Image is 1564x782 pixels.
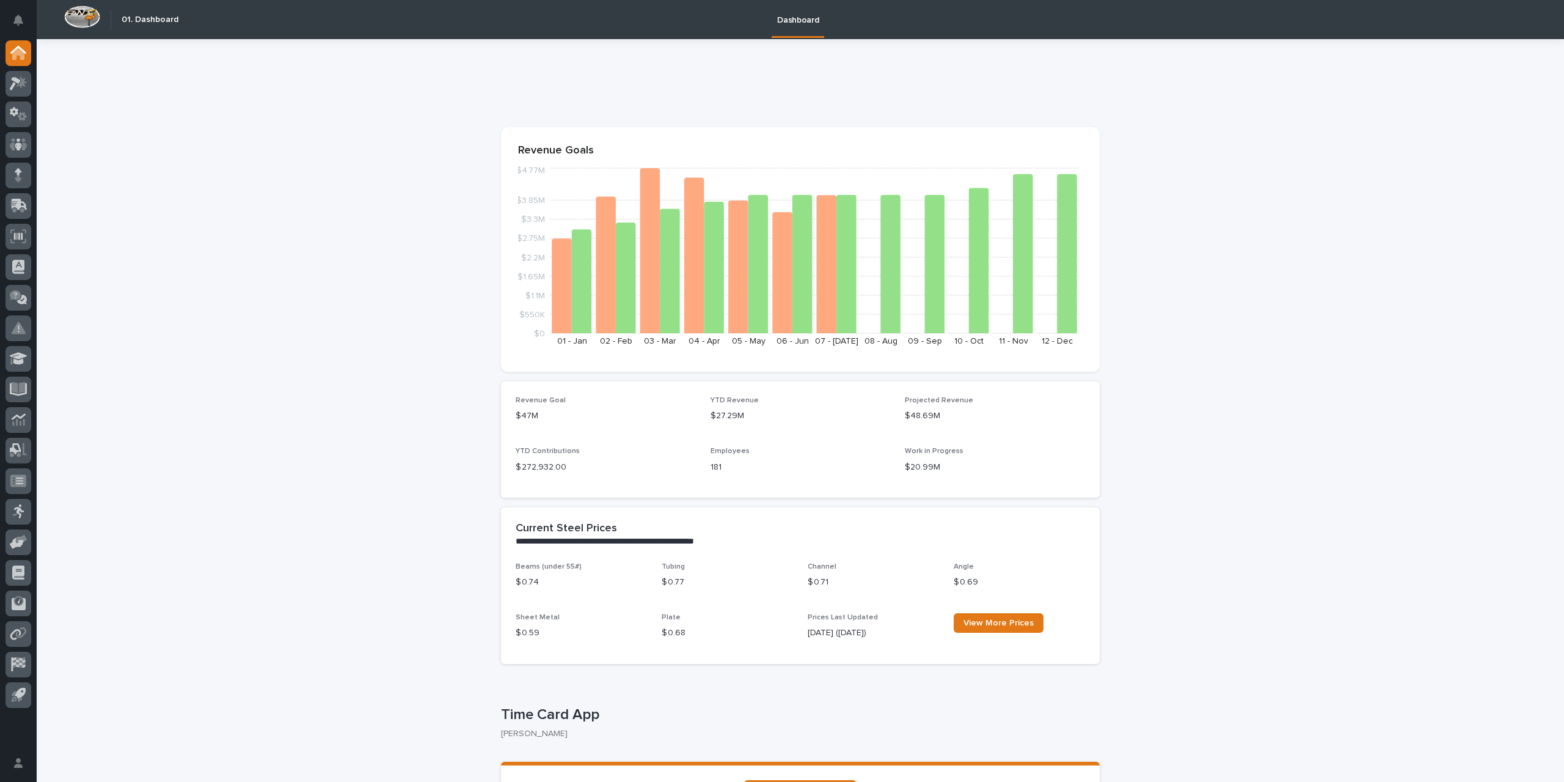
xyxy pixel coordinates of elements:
a: View More Prices [954,613,1043,633]
p: $48.69M [905,410,1085,422]
span: Work in Progress [905,448,963,455]
span: Plate [662,614,681,621]
span: Projected Revenue [905,397,973,404]
text: 10 - Oct [954,337,984,345]
p: 181 [711,461,891,474]
p: $ 0.68 [662,627,793,640]
p: Time Card App [501,706,1095,724]
span: YTD Revenue [711,397,759,404]
tspan: $2.75M [517,234,545,243]
img: Workspace Logo [64,6,100,28]
span: YTD Contributions [516,448,580,455]
span: Employees [711,448,750,455]
tspan: $0 [534,330,545,338]
tspan: $3.85M [516,196,545,205]
text: 04 - Apr [689,337,720,345]
text: 09 - Sep [908,337,942,345]
p: $ 0.69 [954,576,1085,589]
span: Prices Last Updated [808,614,878,621]
text: 12 - Dec [1042,337,1073,345]
tspan: $1.1M [525,291,545,300]
p: $ 0.59 [516,627,647,640]
p: $27.29M [711,410,891,422]
span: Channel [808,563,836,570]
p: [PERSON_NAME] [501,729,1090,739]
h2: Current Steel Prices [516,522,617,536]
text: 05 - May [732,337,766,345]
text: 07 - [DATE] [815,337,858,345]
div: Notifications [15,15,31,34]
p: $ 0.71 [808,576,939,589]
text: 11 - Nov [999,337,1028,345]
span: Angle [954,563,974,570]
h2: 01. Dashboard [122,15,178,25]
span: Tubing [662,563,685,570]
text: 03 - Mar [644,337,676,345]
span: Beams (under 55#) [516,563,582,570]
text: 08 - Aug [864,337,897,345]
span: View More Prices [963,619,1034,627]
tspan: $1.65M [517,272,545,281]
p: $ 0.77 [662,576,793,589]
p: $ 272,932.00 [516,461,696,474]
tspan: $4.77M [516,166,545,175]
span: Sheet Metal [516,614,560,621]
p: $ 0.74 [516,576,647,589]
p: Revenue Goals [518,144,1083,158]
tspan: $3.3M [521,215,545,224]
p: $20.99M [905,461,1085,474]
p: [DATE] ([DATE]) [808,627,939,640]
button: Notifications [5,7,31,33]
p: $47M [516,410,696,422]
tspan: $550K [519,310,545,319]
tspan: $2.2M [521,253,545,262]
text: 02 - Feb [600,337,632,345]
text: 06 - Jun [777,337,809,345]
text: 01 - Jan [557,337,587,345]
span: Revenue Goal [516,397,566,404]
